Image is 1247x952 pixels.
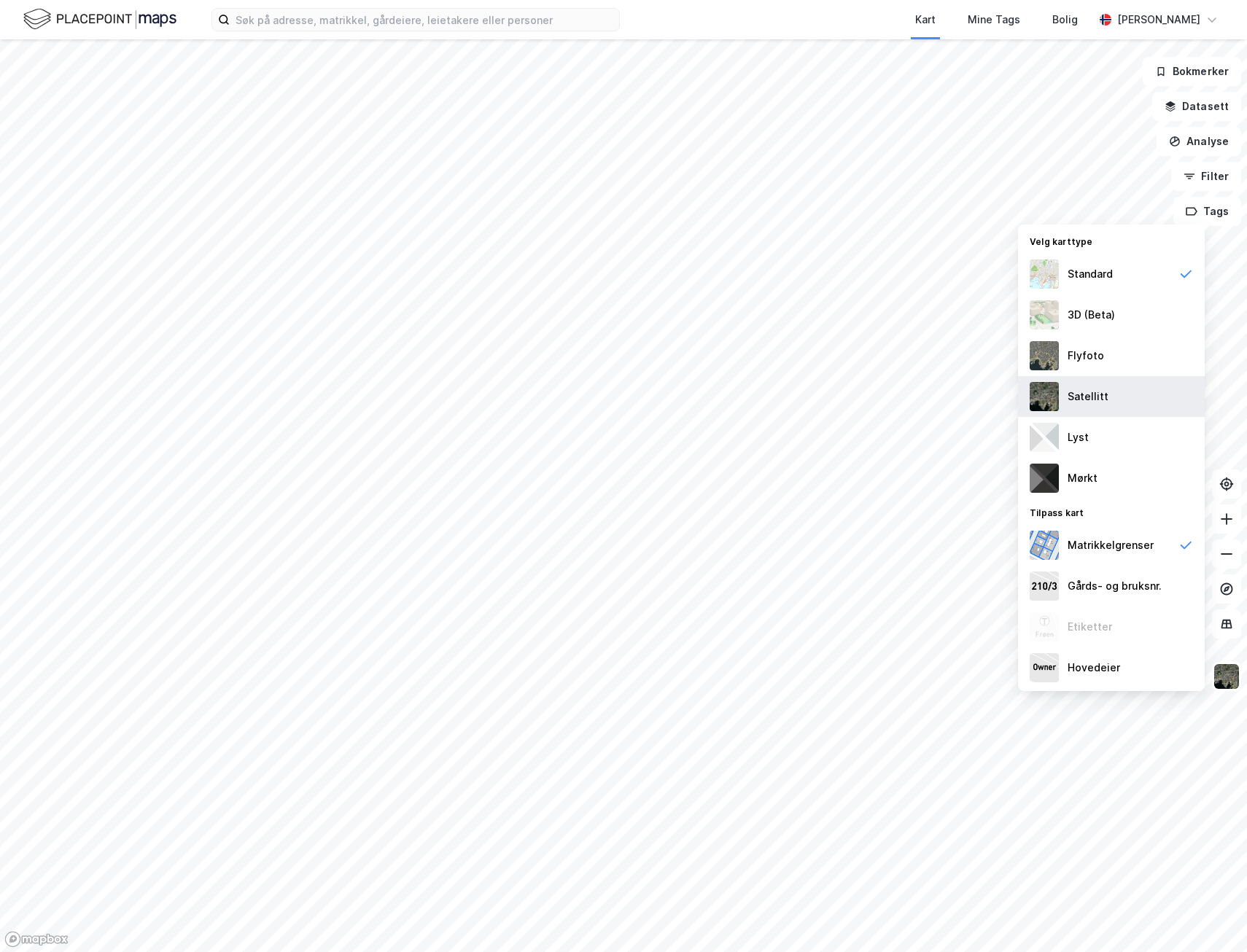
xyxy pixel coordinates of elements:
[1052,11,1078,28] div: Bolig
[1030,531,1059,560] img: cadastreBorders.cfe08de4b5ddd52a10de.jpeg
[1030,300,1059,329] img: Z
[1213,663,1240,690] img: 9k=
[1068,618,1112,636] div: Etiketter
[1068,347,1104,364] div: Flyfoto
[1157,127,1241,156] button: Analyse
[1068,469,1098,487] div: Mørkt
[1171,162,1241,191] button: Filter
[1030,571,1059,601] img: cadastreKeys.547ab17ec502f5a4ef2b.jpeg
[1018,499,1205,525] div: Tilpass kart
[4,931,69,948] a: Mapbox homepage
[1068,537,1154,554] div: Matrikkelgrenser
[1030,341,1059,370] img: Z
[1174,882,1247,952] iframe: Chat Widget
[23,7,176,32] img: logo.f888ab2527a4732fd821a326f86c7f29.svg
[1068,306,1115,324] div: 3D (Beta)
[1117,11,1200,28] div: [PERSON_NAME]
[1152,92,1241,121] button: Datasett
[1173,197,1241,226] button: Tags
[1068,577,1162,595] div: Gårds- og bruksnr.
[1143,57,1241,86] button: Bokmerker
[1068,429,1089,446] div: Lyst
[1030,260,1059,289] img: Z
[1068,659,1120,676] div: Hovedeier
[1030,612,1059,641] img: Z
[1018,227,1205,254] div: Velg karttype
[1030,382,1059,411] img: 9k=
[968,11,1020,28] div: Mine Tags
[1030,464,1059,493] img: nCdM7BzjoCAAAAAElFTkSuQmCC
[915,11,936,28] div: Kart
[1030,423,1059,452] img: luj3wr1y2y3+OchiMxRmMxRlscgabnMEmZ7DJGWxyBpucwSZnsMkZbHIGm5zBJmewyRlscgabnMEmZ7DJGWxyBpucwSZnsMkZ...
[1030,653,1059,682] img: majorOwner.b5e170eddb5c04bfeeff.jpeg
[1068,388,1108,405] div: Satellitt
[230,9,619,31] input: Søk på adresse, matrikkel, gårdeiere, leietakere eller personer
[1068,265,1113,283] div: Standard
